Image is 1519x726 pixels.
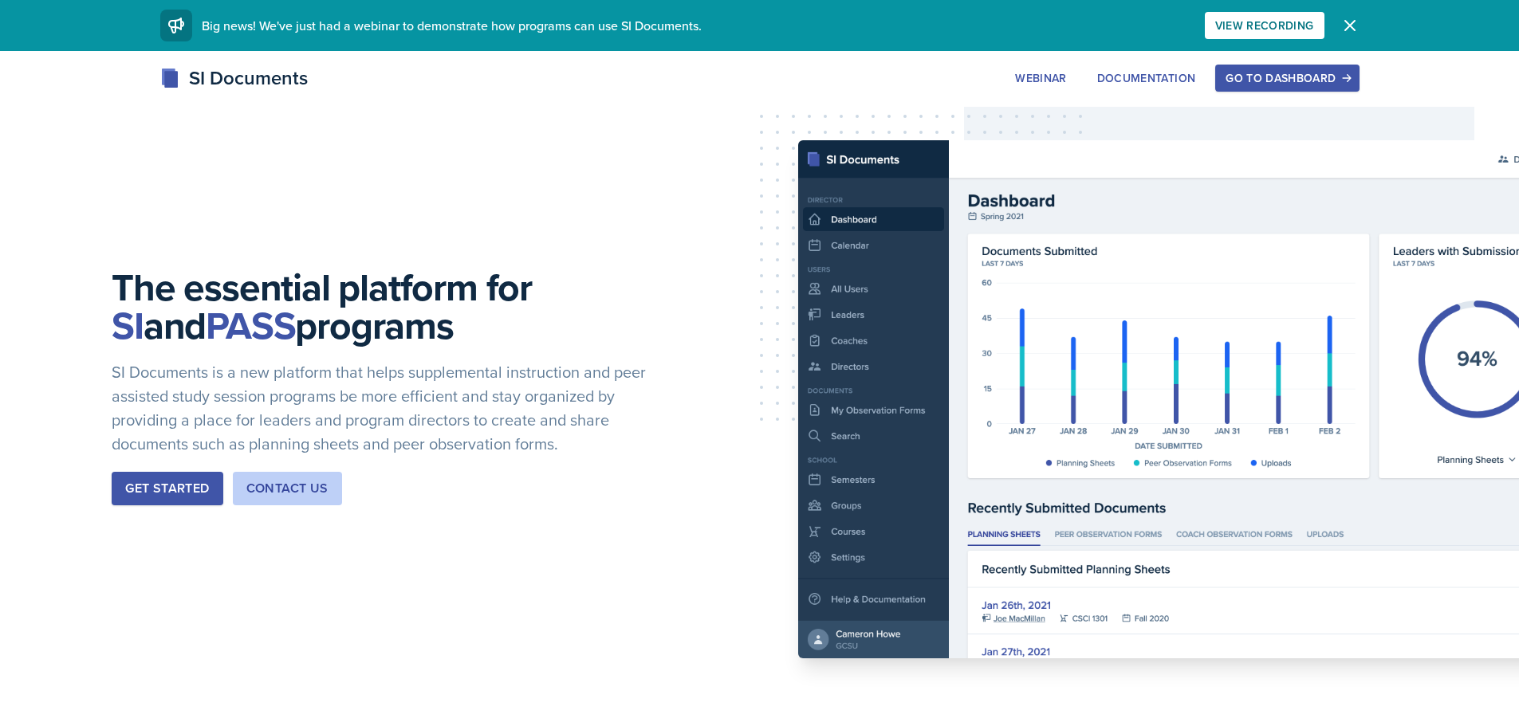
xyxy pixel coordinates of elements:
button: Documentation [1087,65,1206,92]
div: Contact Us [246,479,329,498]
div: Webinar [1015,72,1066,84]
button: Get Started [112,472,222,505]
button: View Recording [1205,12,1324,39]
button: Contact Us [233,472,342,505]
div: Get Started [125,479,209,498]
button: Webinar [1005,65,1076,92]
div: SI Documents [160,64,308,92]
button: Go to Dashboard [1215,65,1359,92]
div: Documentation [1097,72,1196,84]
div: View Recording [1215,19,1314,32]
div: Go to Dashboard [1226,72,1348,84]
span: Big news! We've just had a webinar to demonstrate how programs can use SI Documents. [202,17,702,34]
